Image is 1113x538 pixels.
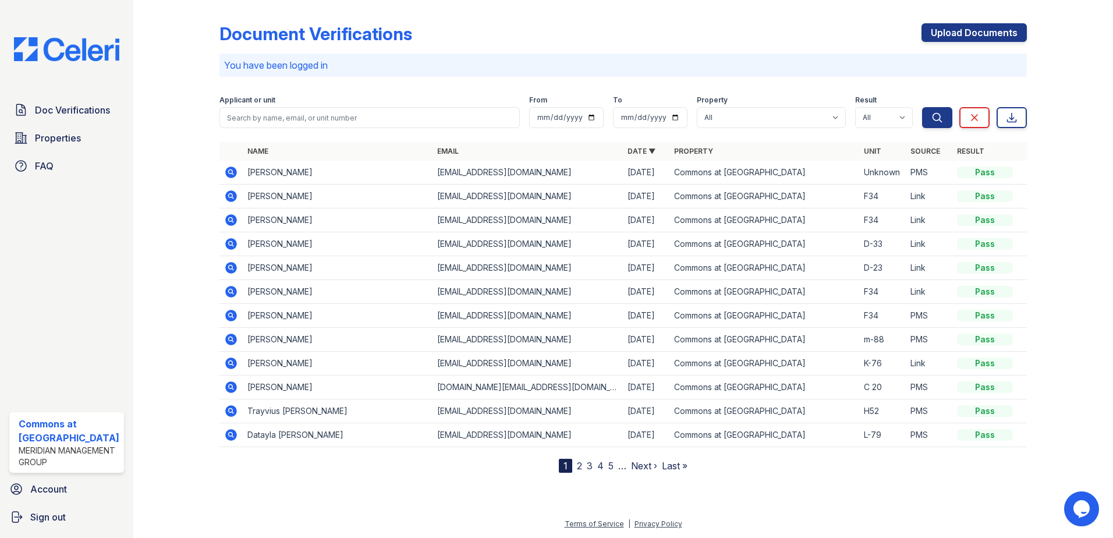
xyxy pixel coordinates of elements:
td: Commons at [GEOGRAPHIC_DATA] [669,185,860,208]
td: Link [906,185,952,208]
td: [EMAIL_ADDRESS][DOMAIN_NAME] [433,280,623,304]
td: [PERSON_NAME] [243,256,433,280]
td: [EMAIL_ADDRESS][DOMAIN_NAME] [433,352,623,376]
div: Pass [957,167,1013,178]
td: [EMAIL_ADDRESS][DOMAIN_NAME] [433,185,623,208]
div: Pass [957,286,1013,298]
div: Commons at [GEOGRAPHIC_DATA] [19,417,119,445]
a: Last » [662,460,687,472]
button: Sign out [5,505,129,529]
td: PMS [906,423,952,447]
span: FAQ [35,159,54,173]
td: [EMAIL_ADDRESS][DOMAIN_NAME] [433,328,623,352]
td: [EMAIL_ADDRESS][DOMAIN_NAME] [433,208,623,232]
a: Properties [9,126,124,150]
td: [DATE] [623,280,669,304]
td: [DATE] [623,185,669,208]
td: [DATE] [623,304,669,328]
div: 1 [559,459,572,473]
div: Pass [957,238,1013,250]
label: Result [855,95,877,105]
td: H52 [859,399,906,423]
td: Unknown [859,161,906,185]
p: You have been logged in [224,58,1023,72]
div: Pass [957,334,1013,345]
td: Link [906,352,952,376]
a: Name [247,147,268,155]
td: PMS [906,399,952,423]
label: From [529,95,547,105]
td: K-76 [859,352,906,376]
td: L-79 [859,423,906,447]
div: Pass [957,190,1013,202]
td: [DATE] [623,328,669,352]
td: [DATE] [623,376,669,399]
td: Commons at [GEOGRAPHIC_DATA] [669,376,860,399]
span: Sign out [30,510,66,524]
td: Commons at [GEOGRAPHIC_DATA] [669,256,860,280]
td: [DOMAIN_NAME][EMAIL_ADDRESS][DOMAIN_NAME] [433,376,623,399]
a: Terms of Service [565,519,624,528]
div: Pass [957,262,1013,274]
div: | [628,519,630,528]
td: [PERSON_NAME] [243,352,433,376]
a: Unit [864,147,881,155]
td: [DATE] [623,208,669,232]
a: Source [910,147,940,155]
td: [PERSON_NAME] [243,232,433,256]
td: PMS [906,161,952,185]
a: FAQ [9,154,124,178]
div: Document Verifications [219,23,412,44]
td: [PERSON_NAME] [243,208,433,232]
td: [DATE] [623,161,669,185]
a: Next › [631,460,657,472]
label: Applicant or unit [219,95,275,105]
td: Trayvius [PERSON_NAME] [243,399,433,423]
a: Date ▼ [628,147,655,155]
div: Pass [957,214,1013,226]
td: m-88 [859,328,906,352]
iframe: chat widget [1064,491,1101,526]
span: … [618,459,626,473]
td: [EMAIL_ADDRESS][DOMAIN_NAME] [433,232,623,256]
td: [EMAIL_ADDRESS][DOMAIN_NAME] [433,256,623,280]
td: C 20 [859,376,906,399]
label: Property [697,95,728,105]
td: Commons at [GEOGRAPHIC_DATA] [669,161,860,185]
td: [PERSON_NAME] [243,185,433,208]
td: [PERSON_NAME] [243,161,433,185]
a: Doc Verifications [9,98,124,122]
td: Link [906,280,952,304]
span: Doc Verifications [35,103,110,117]
a: 3 [587,460,593,472]
td: [PERSON_NAME] [243,376,433,399]
div: Pass [957,310,1013,321]
td: PMS [906,304,952,328]
span: Properties [35,131,81,145]
td: [EMAIL_ADDRESS][DOMAIN_NAME] [433,304,623,328]
td: [DATE] [623,256,669,280]
td: Commons at [GEOGRAPHIC_DATA] [669,208,860,232]
td: [PERSON_NAME] [243,328,433,352]
div: Meridian Management Group [19,445,119,468]
td: Commons at [GEOGRAPHIC_DATA] [669,423,860,447]
td: Commons at [GEOGRAPHIC_DATA] [669,280,860,304]
td: F34 [859,208,906,232]
td: Datayla [PERSON_NAME] [243,423,433,447]
span: Account [30,482,67,496]
td: F34 [859,280,906,304]
td: [EMAIL_ADDRESS][DOMAIN_NAME] [433,399,623,423]
div: Pass [957,429,1013,441]
td: [DATE] [623,423,669,447]
label: To [613,95,622,105]
td: [PERSON_NAME] [243,280,433,304]
a: 4 [597,460,604,472]
div: Pass [957,405,1013,417]
td: Link [906,232,952,256]
td: [DATE] [623,232,669,256]
a: 5 [608,460,614,472]
a: Privacy Policy [635,519,682,528]
td: Commons at [GEOGRAPHIC_DATA] [669,399,860,423]
a: Result [957,147,984,155]
a: Account [5,477,129,501]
